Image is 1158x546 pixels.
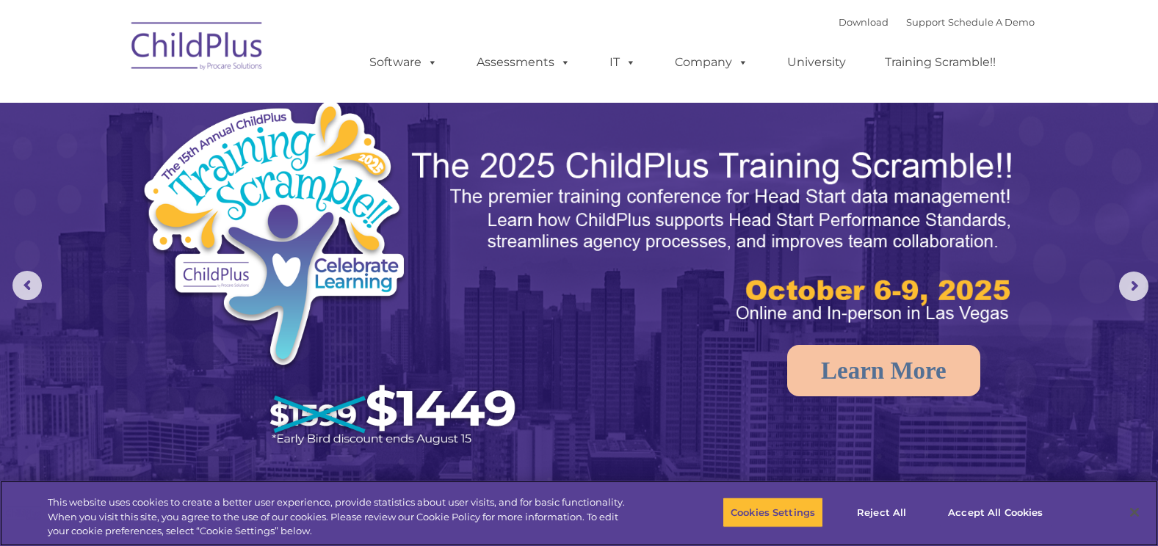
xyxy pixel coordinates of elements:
button: Reject All [836,497,927,528]
a: Learn More [787,345,980,396]
a: Schedule A Demo [948,16,1035,28]
a: Assessments [462,48,585,77]
img: ChildPlus by Procare Solutions [124,12,271,85]
a: Download [839,16,889,28]
a: Support [906,16,945,28]
span: Phone number [204,157,267,168]
font: | [839,16,1035,28]
span: Last name [204,97,249,108]
div: This website uses cookies to create a better user experience, provide statistics about user visit... [48,495,637,539]
a: Software [355,48,452,77]
a: IT [595,48,651,77]
a: Training Scramble!! [870,48,1010,77]
a: University [772,48,861,77]
button: Cookies Settings [723,497,823,528]
button: Close [1118,496,1151,528]
a: Company [660,48,763,77]
button: Accept All Cookies [940,497,1051,528]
